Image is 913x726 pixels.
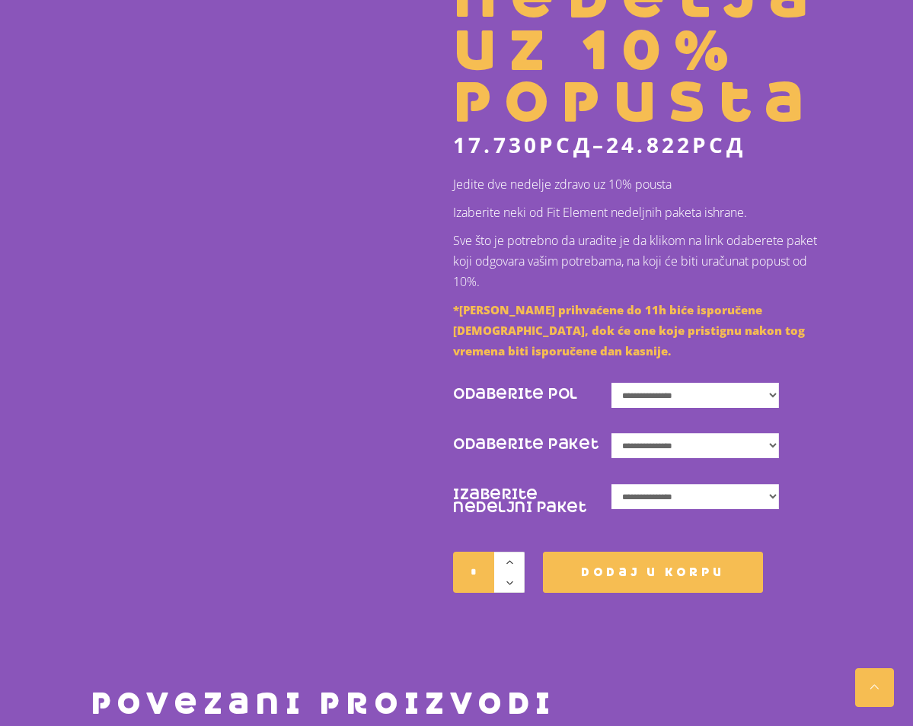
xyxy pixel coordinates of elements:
[453,202,822,223] p: Izaberite neki od Fit Element nedeljnih paketa ishrane.
[453,174,822,195] p: Jedite dve nedelje zdravo uz 10% pousta
[692,130,745,159] span: рсд
[606,130,745,159] bdi: 24.822
[539,130,592,159] span: рсд
[453,231,822,292] p: Sve što je potrebno da uradite je da klikom na link odaberete paket koji odgovara vašim potrebama...
[453,302,805,358] span: *[PERSON_NAME] prihvaćene do 11h biće isporučene [DEMOGRAPHIC_DATA], dok će one koje pristignu na...
[581,562,725,583] span: Dodaj u korpu
[91,690,822,718] h2: Povezani proizvodi
[453,416,611,466] label: Odaberite Paket
[543,552,763,593] button: Dodaj u korpu
[453,132,822,157] p: –
[453,130,592,159] bdi: 17.730
[453,466,611,528] label: Izaberite nedeljni paket
[453,365,611,416] label: Odaberite Pol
